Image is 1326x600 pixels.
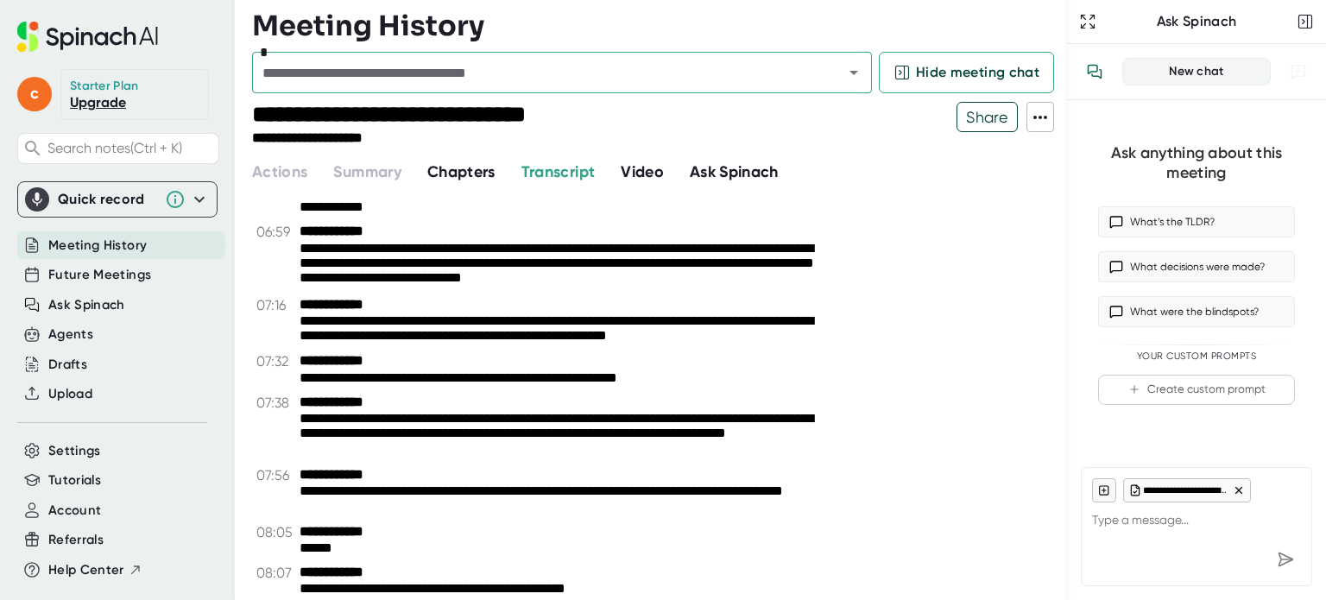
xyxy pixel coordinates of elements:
span: Summary [333,162,401,181]
button: What were the blindspots? [1098,296,1295,327]
button: Tutorials [48,471,101,490]
span: 07:32 [256,353,295,369]
span: Video [621,162,664,181]
span: 07:16 [256,297,295,313]
button: Ask Spinach [690,161,779,184]
button: What decisions were made? [1098,251,1295,282]
span: Share [957,102,1017,132]
span: Help Center [48,560,124,580]
button: Help Center [48,560,142,580]
button: Create custom prompt [1098,375,1295,405]
span: 07:38 [256,395,295,411]
button: Video [621,161,664,184]
div: Ask anything about this meeting [1098,143,1295,182]
button: Referrals [48,530,104,550]
button: Actions [252,161,307,184]
button: Future Meetings [48,265,151,285]
div: Quick record [25,182,210,217]
button: View conversation history [1077,54,1112,89]
span: c [17,77,52,111]
div: Your Custom Prompts [1098,351,1295,363]
span: Search notes (Ctrl + K) [47,140,214,156]
button: What’s the TLDR? [1098,206,1295,237]
button: Close conversation sidebar [1293,9,1317,34]
button: Open [842,60,866,85]
button: Share [957,102,1018,132]
span: 06:59 [256,224,295,240]
div: Starter Plan [70,79,139,94]
button: Drafts [48,355,87,375]
span: Ask Spinach [690,162,779,181]
span: Chapters [427,162,496,181]
button: Settings [48,441,101,461]
span: 07:56 [256,467,295,483]
button: Summary [333,161,401,184]
span: Actions [252,162,307,181]
div: New chat [1133,64,1260,79]
button: Expand to Ask Spinach page [1076,9,1100,34]
button: Transcript [521,161,596,184]
button: Ask Spinach [48,295,125,315]
div: Send message [1270,544,1301,575]
span: 08:07 [256,565,295,581]
button: Chapters [427,161,496,184]
span: Hide meeting chat [916,62,1039,83]
button: Account [48,501,101,521]
button: Agents [48,325,93,344]
button: Hide meeting chat [879,52,1054,93]
div: Ask Spinach [1100,13,1293,30]
a: Upgrade [70,94,126,111]
span: Transcript [521,162,596,181]
button: Upload [48,384,92,404]
span: 08:05 [256,524,295,540]
div: Quick record [58,191,156,208]
button: Meeting History [48,236,147,256]
h3: Meeting History [252,9,484,42]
